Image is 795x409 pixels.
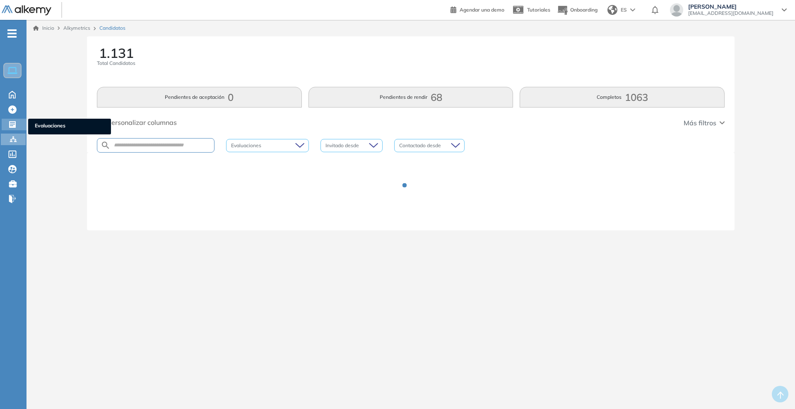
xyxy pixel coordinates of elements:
[754,369,795,409] iframe: Chat Widget
[97,117,177,127] button: Personalizar columnas
[33,24,54,32] a: Inicio
[570,7,597,13] span: Onboarding
[684,118,716,128] span: Más filtros
[688,3,773,10] span: [PERSON_NAME]
[688,10,773,17] span: [EMAIL_ADDRESS][DOMAIN_NAME]
[527,7,550,13] span: Tutoriales
[97,60,135,67] span: Total Candidatos
[99,24,125,32] span: Candidatos
[684,118,725,128] button: Más filtros
[460,7,504,13] span: Agendar una demo
[63,25,90,31] span: Alkymetrics
[621,6,627,14] span: ES
[97,87,302,108] button: Pendientes de aceptación0
[520,87,725,108] button: Completos1063
[450,4,504,14] a: Agendar una demo
[101,140,111,151] img: SEARCH_ALT
[2,5,51,16] img: Logo
[607,5,617,15] img: world
[7,33,17,34] i: -
[99,46,134,60] span: 1.131
[107,117,177,127] span: Personalizar columnas
[557,1,597,19] button: Onboarding
[308,87,513,108] button: Pendientes de rendir68
[754,369,795,409] div: Widget de chat
[630,8,635,12] img: arrow
[35,122,104,131] span: Evaluaciones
